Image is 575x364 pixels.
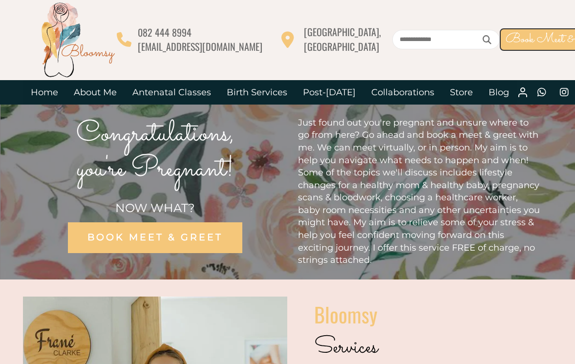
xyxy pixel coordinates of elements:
[138,25,192,40] span: 082 444 8994
[87,232,223,243] span: BOOK MEET & GREET
[442,80,481,105] a: Store
[39,0,117,79] img: Bloomsy
[298,117,540,266] span: Just found out you're pregnant and unsure where to go from here? Go ahead and book a meet & greet...
[304,24,381,39] span: [GEOGRAPHIC_DATA],
[295,80,363,105] a: Post-[DATE]
[219,80,295,105] a: Birth Services
[23,80,66,105] a: Home
[68,222,242,253] a: BOOK MEET & GREET
[125,80,219,105] a: Antenatal Classes
[115,201,195,215] span: NOW WHAT?
[138,39,262,54] span: [EMAIL_ADDRESS][DOMAIN_NAME]
[481,80,517,105] a: Blog
[304,39,379,54] span: [GEOGRAPHIC_DATA]
[314,299,377,329] span: Bloomsy
[363,80,442,105] a: Collaborations
[77,148,234,191] span: you're Pregnant!
[66,80,125,105] a: About Me
[76,113,234,156] span: Congratulations,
